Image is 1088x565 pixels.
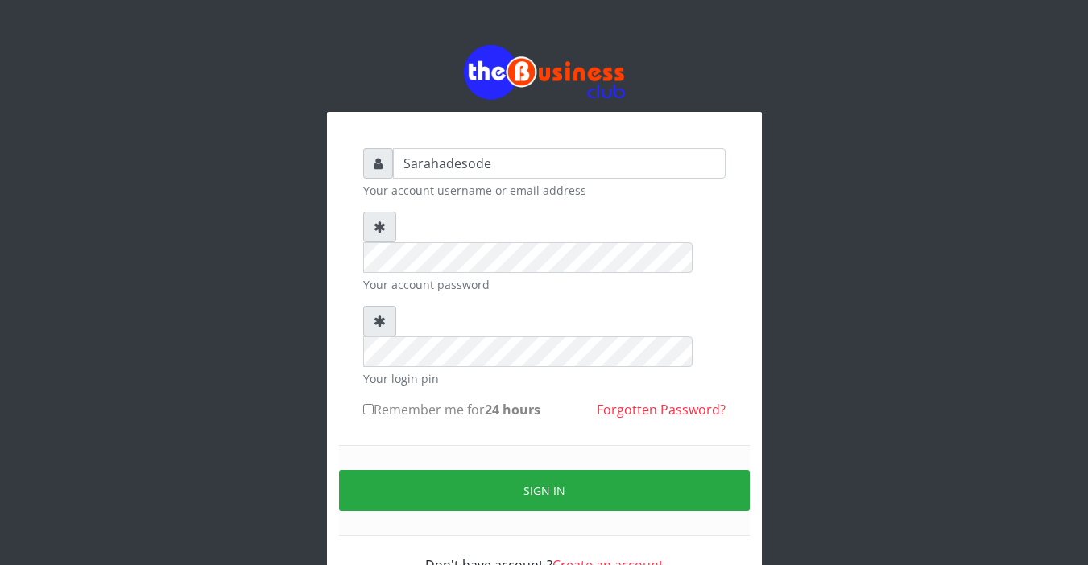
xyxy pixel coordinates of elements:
[363,276,726,293] small: Your account password
[363,404,374,414] input: Remember me for24 hours
[363,370,726,387] small: Your login pin
[363,400,540,419] label: Remember me for
[339,470,750,511] button: Sign in
[393,148,726,179] input: Username or email address
[485,401,540,419] b: 24 hours
[597,401,726,419] a: Forgotten Password?
[363,182,726,199] small: Your account username or email address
